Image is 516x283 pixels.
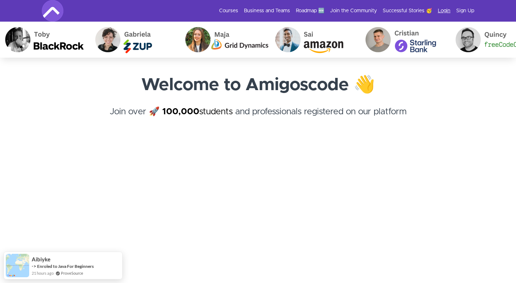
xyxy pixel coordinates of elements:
a: Login [438,7,450,14]
strong: Welcome to Amigoscode 👋 [141,76,375,94]
img: Gabriela [90,22,180,58]
img: provesource social proof notification image [6,254,29,277]
span: -> [32,263,36,269]
a: ProveSource [61,270,83,276]
strong: 100,000 [162,107,199,116]
img: Sai [270,22,360,58]
a: Roadmap 🆕 [296,7,324,14]
img: Maja [180,22,270,58]
span: Aibiyke [32,256,50,262]
span: 21 hours ago [32,270,54,276]
a: 100,000students [162,107,233,116]
a: Enroled to Java For Beginners [37,264,94,269]
a: Join the Community [330,7,377,14]
img: Cristian [360,22,450,58]
h4: Join over 🚀 and professionals registered on our platform [42,105,474,131]
a: Successful Stories 🥳 [383,7,432,14]
a: Courses [219,7,238,14]
a: Business and Teams [244,7,290,14]
a: Sign Up [456,7,474,14]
